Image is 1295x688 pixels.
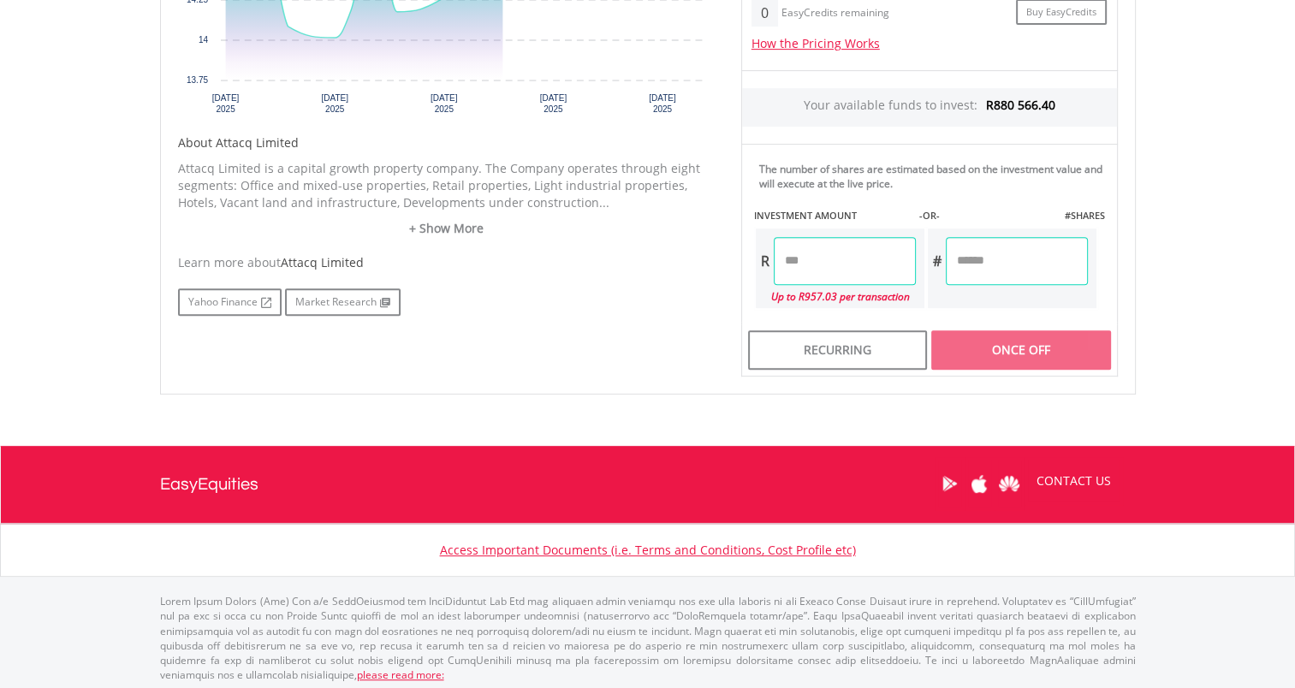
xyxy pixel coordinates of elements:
text: 13.75 [186,75,207,85]
label: INVESTMENT AMOUNT [754,209,857,222]
div: R [756,237,774,285]
text: [DATE] 2025 [649,93,676,114]
a: How the Pricing Works [751,35,880,51]
a: EasyEquities [160,446,258,523]
text: [DATE] 2025 [321,93,348,114]
h5: About Attacq Limited [178,134,716,151]
a: + Show More [178,220,716,237]
a: Access Important Documents (i.e. Terms and Conditions, Cost Profile etc) [440,542,856,558]
a: CONTACT US [1025,457,1123,505]
div: EasyCredits remaining [781,7,889,21]
text: [DATE] 2025 [539,93,567,114]
p: Lorem Ipsum Dolors (Ame) Con a/e SeddOeiusmod tem InciDiduntut Lab Etd mag aliquaen admin veniamq... [160,594,1136,682]
p: Attacq Limited is a capital growth property company. The Company operates through eight segments:... [178,160,716,211]
text: 14 [198,35,208,44]
div: Your available funds to invest: [742,88,1117,127]
div: Once Off [931,330,1110,370]
text: [DATE] 2025 [431,93,458,114]
a: Apple [965,457,995,510]
span: R880 566.40 [986,97,1055,113]
div: Learn more about [178,254,716,271]
text: [DATE] 2025 [211,93,239,114]
div: # [928,237,946,285]
a: Market Research [285,288,401,316]
div: The number of shares are estimated based on the investment value and will execute at the live price. [759,162,1110,191]
label: -OR- [918,209,939,222]
a: Huawei [995,457,1025,510]
div: Up to R957.03 per transaction [756,285,916,308]
label: #SHARES [1064,209,1104,222]
a: please read more: [357,667,444,682]
div: Recurring [748,330,927,370]
span: Attacq Limited [281,254,364,270]
a: Google Play [935,457,965,510]
a: Yahoo Finance [178,288,282,316]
